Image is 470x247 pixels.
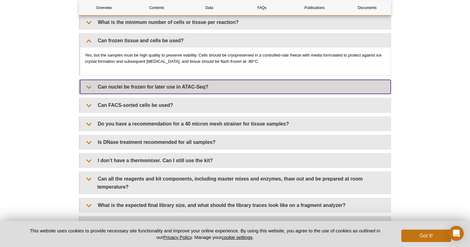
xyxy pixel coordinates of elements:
summary: Can FACS-sorted cells be used? [80,98,391,112]
button: cookie settings [222,235,252,240]
summary: Do you have a recommendation for a 40 micron mesh strainer for tissue samples? [80,117,391,131]
a: Privacy Policy [163,235,192,240]
summary: Can nuclei be frozen for later use in ATAC-Seq? [80,80,391,94]
a: FAQs [237,0,287,15]
div: Open Intercom Messenger [449,226,464,241]
summary: What is the expected final library size, and what should the library traces look like on a fragme... [80,198,391,212]
p: Yes, but the samples must be high quality to preserve viability. Cells should be cryopreserved in... [85,52,386,65]
summary: What is the minimum number of cells or tissue per reaction? [80,15,391,29]
a: Overview [79,0,129,15]
button: Got it! [401,230,451,242]
p: This website uses cookies to provide necessary site functionality and improve your online experie... [19,227,391,240]
summary: Is DNase treatment recommended for all samples? [80,135,391,149]
summary: Can all the reagents and kit components, including master mixes and enzymes, thaw out and be prep... [80,172,391,194]
a: Publications [290,0,339,15]
summary: Can frozen tissue and cells be used? [80,34,391,48]
a: Documents [343,0,392,15]
summary: I don’t have a thermomixer. Can I still use the kit? [80,153,391,167]
summary: How many sequencing reads are needed per sample? [80,217,391,231]
a: Data [185,0,234,15]
a: Contents [132,0,181,15]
